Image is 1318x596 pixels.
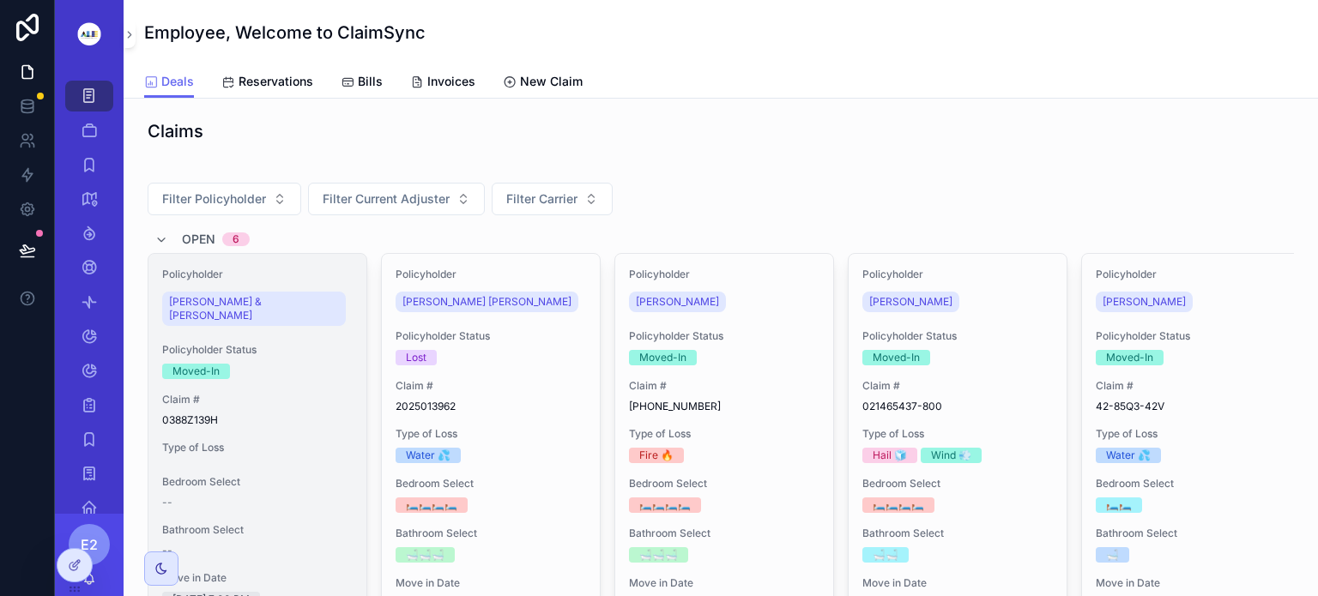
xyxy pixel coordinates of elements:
span: [PERSON_NAME] [636,295,719,309]
div: scrollable content [55,69,124,514]
span: Reservations [239,73,313,90]
button: Select Button [492,183,613,215]
span: Claim # [629,379,819,393]
div: 🛁🛁🛁 [639,547,678,563]
span: Open [182,231,215,248]
span: New Claim [520,73,583,90]
a: [PERSON_NAME] [PERSON_NAME] [396,292,578,312]
span: [PERSON_NAME] [PERSON_NAME] [402,295,571,309]
a: New Claim [503,66,583,100]
span: Bathroom Select [862,527,1053,540]
span: Policyholder Status [162,343,353,357]
span: [PHONE_NUMBER] [629,400,819,413]
span: Bedroom Select [396,477,586,491]
div: Lost [406,350,426,365]
span: Type of Loss [162,441,353,455]
div: 🛏️🛏️🛏️🛏️ [639,497,691,513]
span: Bathroom Select [162,523,353,537]
div: Water 💦 [406,448,450,463]
div: Water 💦 [1106,448,1151,463]
span: Type of Loss [1096,427,1286,441]
span: Policyholder Status [629,329,819,343]
div: Wind 💨 [931,448,971,463]
button: Select Button [308,183,485,215]
span: Move in Date [862,576,1053,590]
span: Bathroom Select [1096,527,1286,540]
div: Hail 🧊 [873,448,907,463]
a: [PERSON_NAME] & [PERSON_NAME] [162,292,346,326]
span: Claim # [162,393,353,406]
span: Bills [358,73,383,90]
span: 021465437-800 [862,400,1053,413]
span: Deals [161,73,194,90]
span: Policyholder [1096,268,1286,281]
div: 🛁🛁 [873,547,898,563]
span: -- [162,544,172,557]
span: [PERSON_NAME] [869,295,952,309]
span: Type of Loss [629,427,819,441]
div: 🛁🛁🛁 [406,547,444,563]
span: Policyholder [862,268,1053,281]
span: [PERSON_NAME] & [PERSON_NAME] [169,295,339,322]
div: Moved-In [873,350,920,365]
h1: Employee, Welcome to ClaimSync [144,21,426,45]
div: 🛏️🛏️ [1106,497,1132,513]
a: Reservations [221,66,313,100]
a: Invoices [410,66,475,100]
span: Policyholder [629,268,819,281]
div: Moved-In [1106,350,1153,365]
span: Claim # [1096,379,1286,393]
a: [PERSON_NAME] [629,292,726,312]
span: -- [162,496,172,509]
a: [PERSON_NAME] [1096,292,1193,312]
span: Bedroom Select [629,477,819,491]
span: Move in Date [629,576,819,590]
a: [PERSON_NAME] [862,292,959,312]
span: Policyholder [162,268,353,281]
div: 🛏️🛏️🛏️🛏️ [873,497,924,513]
span: Type of Loss [862,427,1053,441]
span: Invoices [427,73,475,90]
span: Filter Carrier [506,190,577,208]
h1: Claims [148,119,203,143]
span: Type of Loss [396,427,586,441]
span: [PERSON_NAME] [1103,295,1186,309]
span: Policyholder Status [862,329,1053,343]
span: Filter Policyholder [162,190,266,208]
div: 🛏️🛏️🛏️🛏️ [406,497,457,513]
span: Move in Date [396,576,586,590]
span: 2025013962 [396,400,586,413]
a: Bills [341,66,383,100]
button: Select Button [148,183,301,215]
span: Filter Current Adjuster [323,190,450,208]
span: Bathroom Select [396,527,586,540]
a: Deals [144,66,194,99]
div: 6 [233,232,239,246]
img: App logo [65,22,113,47]
span: 42-85Q3-42V [1096,400,1286,413]
span: Bedroom Select [862,477,1053,491]
div: 🛁 [1106,547,1119,563]
span: Bathroom Select [629,527,819,540]
span: Claim # [862,379,1053,393]
span: 0388Z139H [162,413,353,427]
span: Policyholder Status [1096,329,1286,343]
span: E2 [81,534,98,555]
span: Claim # [396,379,586,393]
span: Move in Date [1096,576,1286,590]
div: Moved-In [172,364,220,379]
span: Policyholder [396,268,586,281]
div: Fire 🔥 [639,448,674,463]
span: Move in Date [162,571,353,585]
span: Bedroom Select [162,475,353,489]
div: Moved-In [639,350,686,365]
span: Policyholder Status [396,329,586,343]
span: Bedroom Select [1096,477,1286,491]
